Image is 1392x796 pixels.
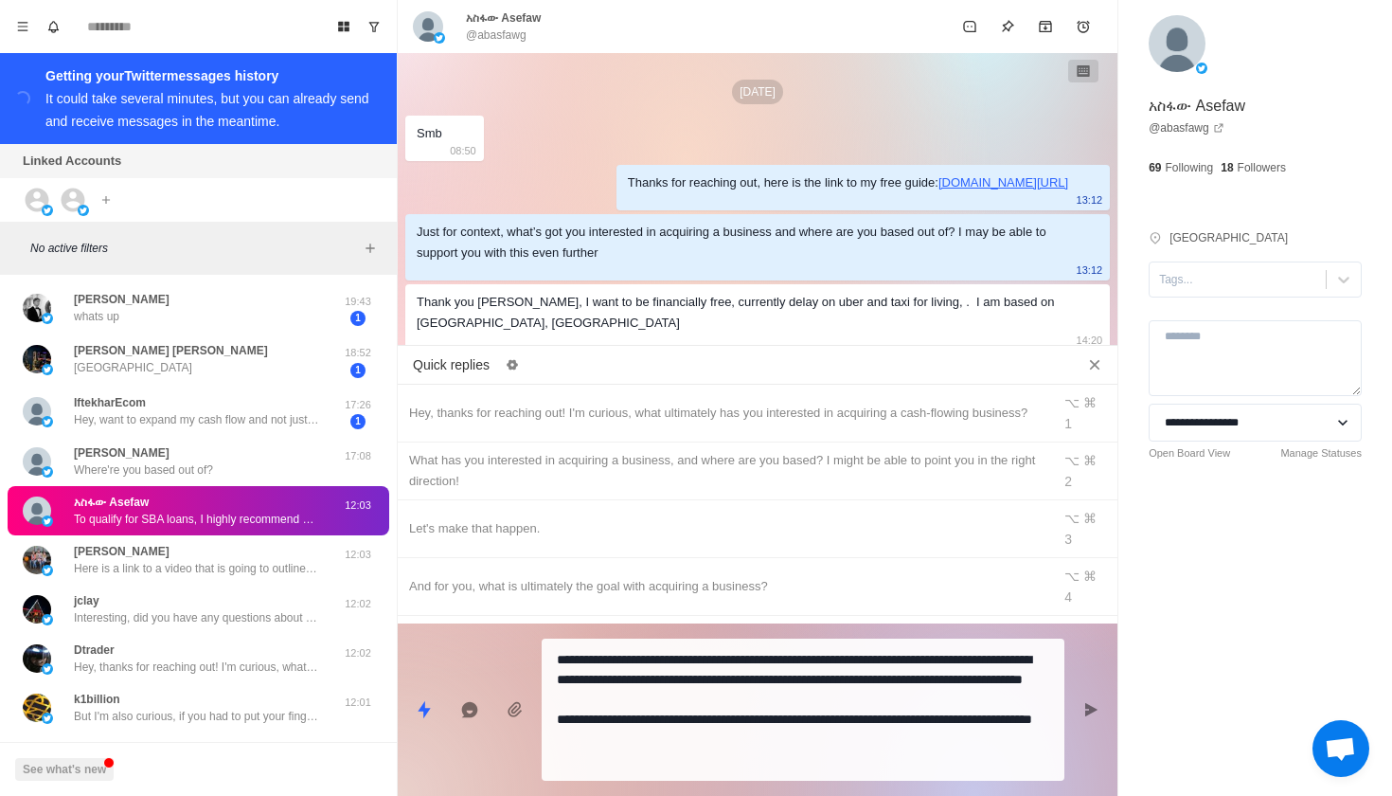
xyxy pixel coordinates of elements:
[450,140,476,161] p: 08:50
[38,11,68,42] button: Notifications
[42,713,53,724] img: picture
[1064,508,1106,550] div: ⌥ ⌘ 3
[74,359,192,376] p: [GEOGRAPHIC_DATA]
[23,546,51,574] img: picture
[42,313,53,324] img: picture
[74,494,149,511] p: አስፋው Asefaw
[8,11,38,42] button: Menu
[42,466,53,478] img: picture
[359,237,382,260] button: Add filters
[74,592,99,609] p: jclay
[74,461,213,479] p: Where're you based out of?
[42,516,53,527] img: picture
[434,32,445,44] img: picture
[42,416,53,427] img: picture
[1149,95,1245,118] p: አስፋው Asefaw
[23,345,51,373] img: picture
[409,576,1040,597] div: And for you, what is ultimately the goal with acquiring a business?
[42,364,53,375] img: picture
[334,497,382,514] p: 12:03
[1077,190,1103,210] p: 13:12
[15,758,114,781] button: See what's new
[1196,63,1207,74] img: picture
[1026,8,1064,45] button: Archive
[938,175,1068,190] a: [DOMAIN_NAME][URL]
[497,350,527,380] button: Edit quick replies
[23,694,51,722] img: picture
[78,205,89,216] img: picture
[1169,229,1288,246] p: [GEOGRAPHIC_DATA]
[1064,566,1106,607] div: ⌥ ⌘ 4
[496,691,534,729] button: Add media
[1312,720,1369,777] a: Open chat
[951,8,989,45] button: Mark as unread
[350,311,366,326] span: 1
[45,64,374,87] div: Getting your Twitter messages history
[23,294,51,322] img: picture
[1072,691,1110,729] button: Send message
[466,27,526,44] p: @abasfawg
[350,363,366,378] span: 1
[74,291,170,308] p: [PERSON_NAME]
[45,91,369,129] div: It could take several minutes, but you can already send and receive messages in the meantime.
[413,355,490,375] p: Quick replies
[409,450,1040,492] div: What has you interested in acquiring a business, and where are you based? I might be able to poin...
[74,609,320,626] p: Interesting, did you have any questions about the business model?
[334,645,382,661] p: 12:02
[989,8,1026,45] button: Pin
[74,308,119,325] p: whats up
[334,448,382,464] p: 17:08
[74,691,120,708] p: k1billion
[74,394,146,411] p: IftekharEcom
[413,11,443,42] img: picture
[74,511,320,528] p: To qualify for SBA loans, I highly recommend having a minimum of $25,000 liquid allocated for the...
[74,543,170,560] p: [PERSON_NAME]
[1149,15,1205,72] img: picture
[95,189,117,211] button: Add account
[409,518,1040,539] div: Let's make that happen.
[334,596,382,612] p: 12:02
[1238,159,1286,176] p: Followers
[23,152,121,171] p: Linked Accounts
[23,644,51,673] img: picture
[42,614,53,625] img: picture
[23,497,51,525] img: picture
[42,663,53,675] img: picture
[359,11,389,42] button: Show unread conversations
[74,411,320,428] p: Hey, want to expand my cash flow and not just rely on my W-2
[334,397,382,413] p: 17:26
[23,595,51,624] img: picture
[334,695,382,711] p: 12:01
[23,447,51,476] img: picture
[405,691,443,729] button: Quick replies
[74,642,115,659] p: Dtrader
[1149,445,1230,461] a: Open Board View
[451,691,489,729] button: Reply with AI
[74,444,170,461] p: [PERSON_NAME]
[417,123,442,144] div: Smb
[350,414,366,429] span: 1
[1280,445,1362,461] a: Manage Statuses
[417,222,1068,263] div: Just for context, what’s got you interested in acquiring a business and where are you based out o...
[1077,330,1103,351] p: 14:20
[417,292,1068,334] div: Thank you [PERSON_NAME], I want to be financially free, currently delay on uber and taxi for livi...
[1064,8,1102,45] button: Add reminder
[74,659,320,676] p: Hey, thanks for reaching out! I'm curious, what ultimately has you interested in acquiring a cash...
[1166,159,1214,176] p: Following
[74,708,320,725] p: But I'm also curious, if you had to put your finger on a specific part of the process that’s hold...
[1221,159,1233,176] p: 18
[1149,119,1224,136] a: @abasfawg
[30,240,359,257] p: No active filters
[1064,450,1106,492] div: ⌥ ⌘ 2
[1077,260,1103,280] p: 13:12
[74,342,268,359] p: [PERSON_NAME] [PERSON_NAME]
[732,80,783,104] p: [DATE]
[74,560,320,577] p: Here is a link to a video that is going to outline in more depth, what we do and how we can help,...
[329,11,359,42] button: Board View
[42,205,53,216] img: picture
[334,345,382,361] p: 18:52
[23,397,51,425] img: picture
[409,403,1040,424] div: Hey, thanks for reaching out! I'm curious, what ultimately has you interested in acquiring a cash...
[466,9,541,27] p: አስፋው Asefaw
[74,740,170,757] p: [PERSON_NAME]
